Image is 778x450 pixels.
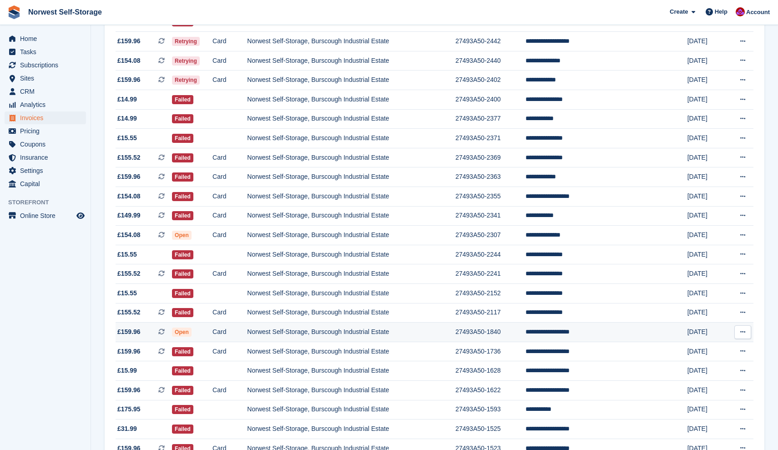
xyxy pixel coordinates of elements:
span: £159.96 [117,36,141,46]
td: Norwest Self-Storage, Burscough Industrial Estate [247,400,455,420]
td: Norwest Self-Storage, Burscough Industrial Estate [247,342,455,361]
td: 27493A50-2400 [455,90,525,110]
td: Card [212,303,247,323]
span: £14.99 [117,114,137,123]
td: Card [212,32,247,51]
span: £154.08 [117,192,141,201]
a: menu [5,85,86,98]
span: Failed [172,153,193,162]
span: Home [20,32,75,45]
a: Norwest Self-Storage [25,5,106,20]
td: [DATE] [687,206,726,226]
td: 27493A50-1840 [455,323,525,342]
a: menu [5,32,86,45]
span: £155.52 [117,153,141,162]
td: Norwest Self-Storage, Burscough Industrial Estate [247,206,455,226]
span: CRM [20,85,75,98]
span: £175.95 [117,404,141,414]
td: Card [212,51,247,71]
span: £159.96 [117,327,141,337]
td: Card [212,323,247,342]
td: Card [212,342,247,361]
td: Norwest Self-Storage, Burscough Industrial Estate [247,32,455,51]
td: [DATE] [687,167,726,187]
td: Norwest Self-Storage, Burscough Industrial Estate [247,226,455,245]
td: [DATE] [687,323,726,342]
td: 27493A50-1525 [455,420,525,439]
a: menu [5,164,86,177]
span: Failed [172,134,193,143]
td: 27493A50-2152 [455,283,525,303]
td: Norwest Self-Storage, Burscough Industrial Estate [247,51,455,71]
span: Failed [172,192,193,201]
td: 27493A50-2369 [455,148,525,167]
span: £15.55 [117,133,137,143]
span: Pricing [20,125,75,137]
span: Analytics [20,98,75,111]
td: 27493A50-2341 [455,206,525,226]
td: [DATE] [687,226,726,245]
td: 27493A50-2363 [455,167,525,187]
td: [DATE] [687,303,726,323]
td: 27493A50-2442 [455,32,525,51]
td: 27493A50-1622 [455,380,525,400]
td: 27493A50-2117 [455,303,525,323]
td: 27493A50-2307 [455,226,525,245]
img: Daniel Grensinger [736,7,745,16]
a: Preview store [75,210,86,221]
span: Failed [172,95,193,104]
span: £155.52 [117,308,141,317]
span: Invoices [20,111,75,124]
span: £15.55 [117,288,137,298]
td: Norwest Self-Storage, Burscough Industrial Estate [247,264,455,284]
td: 27493A50-2377 [455,109,525,129]
span: £14.99 [117,95,137,104]
td: [DATE] [687,283,726,303]
span: Failed [172,308,193,317]
span: Failed [172,211,193,220]
span: Failed [172,425,193,434]
td: Card [212,264,247,284]
td: 27493A50-2244 [455,245,525,264]
td: Norwest Self-Storage, Burscough Industrial Estate [247,380,455,400]
td: [DATE] [687,129,726,148]
a: menu [5,72,86,85]
td: [DATE] [687,71,726,90]
span: £31.99 [117,424,137,434]
td: Card [212,187,247,207]
td: [DATE] [687,245,726,264]
td: 27493A50-2402 [455,71,525,90]
td: 27493A50-1628 [455,361,525,381]
span: Retrying [172,37,200,46]
td: Card [212,148,247,167]
td: [DATE] [687,420,726,439]
td: [DATE] [687,90,726,110]
td: 27493A50-2371 [455,129,525,148]
span: £15.55 [117,250,137,259]
span: Subscriptions [20,59,75,71]
td: Norwest Self-Storage, Burscough Industrial Estate [247,303,455,323]
span: Coupons [20,138,75,151]
span: Sites [20,72,75,85]
a: menu [5,138,86,151]
td: 27493A50-1593 [455,400,525,420]
td: Card [212,380,247,400]
td: Card [212,71,247,90]
span: Settings [20,164,75,177]
span: Retrying [172,56,200,66]
td: [DATE] [687,109,726,129]
a: menu [5,151,86,164]
td: Card [212,167,247,187]
span: £159.96 [117,347,141,356]
span: Online Store [20,209,75,222]
span: Capital [20,177,75,190]
span: £15.99 [117,366,137,375]
span: Failed [172,386,193,395]
td: Norwest Self-Storage, Burscough Industrial Estate [247,129,455,148]
td: Norwest Self-Storage, Burscough Industrial Estate [247,167,455,187]
td: Card [212,226,247,245]
td: Norwest Self-Storage, Burscough Industrial Estate [247,361,455,381]
td: [DATE] [687,264,726,284]
td: [DATE] [687,380,726,400]
span: Open [172,231,192,240]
